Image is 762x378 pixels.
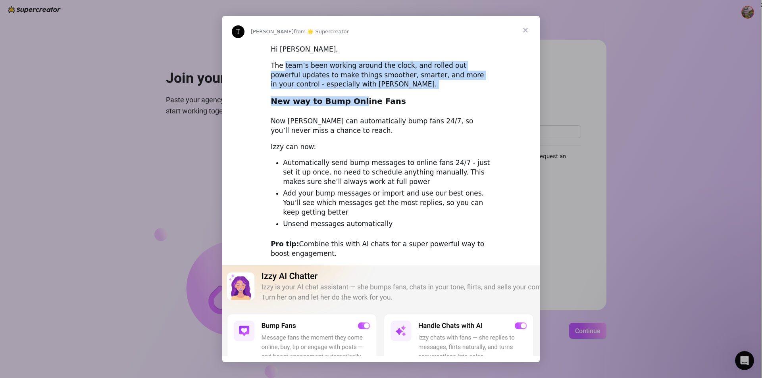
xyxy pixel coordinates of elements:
[271,240,491,259] div: Combine this with AI chats for a super powerful way to boost engagement.
[283,189,491,217] li: Add your bump messages or import and use our best ones. You’ll see which messages get the most re...
[232,25,244,38] div: Profile image for Tanya
[511,16,540,44] span: Close
[283,158,491,187] li: Automatically send bump messages to online fans 24/7 - just set it up once, no need to schedule a...
[271,240,299,248] b: Pro tip:
[271,61,491,89] div: The team’s been working around the clock, and rolled out powerful updates to make things smoother...
[271,117,491,136] div: Now [PERSON_NAME] can automatically bump fans 24/7, so you’ll never miss a chance to reach.
[251,29,294,35] span: [PERSON_NAME]
[271,96,491,111] h2: New way to Bump Online Fans
[294,29,349,35] span: from 🌟 Supercreator
[283,219,491,229] li: Unsend messages automatically
[271,142,491,152] div: Izzy can now:
[271,45,491,54] div: Hi [PERSON_NAME],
